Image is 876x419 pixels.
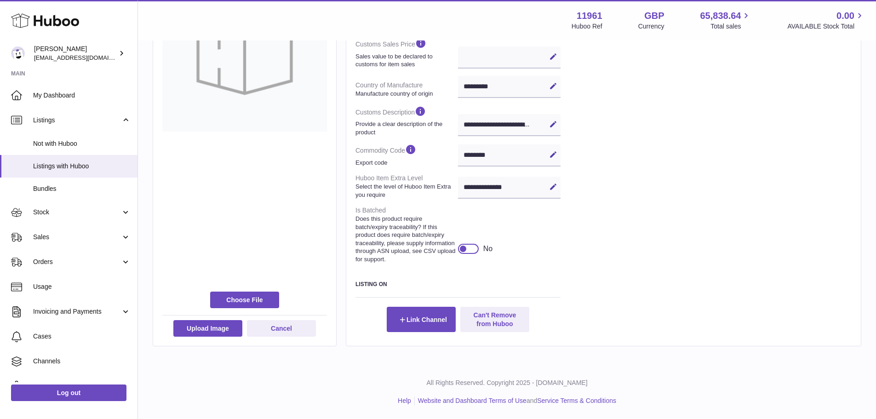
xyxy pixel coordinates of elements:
button: Can't Remove from Huboo [460,307,529,332]
strong: Select the level of Huboo Item Extra you require [355,183,456,199]
div: Huboo Ref [572,22,602,31]
li: and [415,396,616,405]
p: All Rights Reserved. Copyright 2025 - [DOMAIN_NAME] [145,379,869,387]
strong: Manufacture country of origin [355,90,456,98]
strong: Does this product require batch/expiry traceability? If this product does require batch/expiry tr... [355,215,456,263]
span: Orders [33,258,121,266]
span: Listings with Huboo [33,162,131,171]
button: Cancel [247,320,316,337]
img: internalAdmin-11961@internal.huboo.com [11,46,25,60]
a: Log out [11,385,126,401]
a: 0.00 AVAILABLE Stock Total [787,10,865,31]
strong: Sales value to be declared to customs for item sales [355,52,456,69]
span: Invoicing and Payments [33,307,121,316]
strong: 11961 [577,10,602,22]
strong: Export code [355,159,456,167]
span: Choose File [210,292,279,308]
dt: Commodity Code [355,140,458,170]
button: Upload Image [173,320,242,337]
a: Website and Dashboard Terms of Use [418,397,527,404]
span: Channels [33,357,131,366]
span: Cases [33,332,131,341]
strong: GBP [644,10,664,22]
span: Total sales [710,22,751,31]
a: Help [398,397,411,404]
span: Not with Huboo [33,139,131,148]
dt: Is Batched [355,202,458,267]
dt: Customs Description [355,102,458,140]
a: Service Terms & Conditions [537,397,616,404]
div: No [483,244,492,254]
a: 65,838.64 Total sales [700,10,751,31]
span: Listings [33,116,121,125]
dt: Country of Manufacture [355,77,458,101]
h3: Listing On [355,281,561,288]
span: [EMAIL_ADDRESS][DOMAIN_NAME] [34,54,135,61]
span: Settings [33,382,131,390]
strong: Provide a clear description of the product [355,120,456,136]
span: Stock [33,208,121,217]
div: [PERSON_NAME] [34,45,117,62]
span: 0.00 [836,10,854,22]
div: Currency [638,22,664,31]
dt: Customs Sales Price [355,34,458,72]
span: Bundles [33,184,131,193]
button: Link Channel [387,307,456,332]
span: 65,838.64 [700,10,741,22]
span: My Dashboard [33,91,131,100]
span: Usage [33,282,131,291]
span: AVAILABLE Stock Total [787,22,865,31]
dt: Huboo Item Extra Level [355,170,458,202]
span: Sales [33,233,121,241]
